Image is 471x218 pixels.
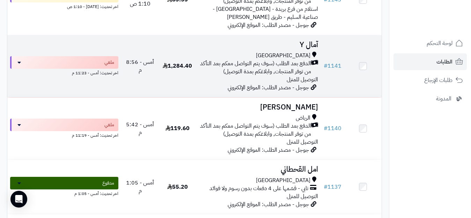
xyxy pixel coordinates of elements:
a: لوحة التحكم [393,35,467,52]
h3: آمال Y [199,41,318,49]
span: # [324,183,328,191]
div: اخر تحديث: أمس - 11:19 م [10,131,118,138]
div: اخر تحديث: أمس - 1:05 م [10,189,118,197]
span: جوجل - مصدر الطلب: الموقع الإلكتروني [228,83,309,92]
span: # [324,62,328,70]
span: [GEOGRAPHIC_DATA] [256,52,310,60]
a: طلبات الإرجاع [393,72,467,89]
span: تابي - قسّمها على 4 دفعات بدون رسوم ولا فوائد [209,185,308,193]
span: 119.60 [165,124,190,133]
span: [GEOGRAPHIC_DATA] [256,176,310,185]
span: التوصيل للمنزل [287,75,318,84]
span: طلبات الإرجاع [424,75,452,85]
div: اخر تحديث: أمس - 11:23 م [10,69,118,76]
span: لوحة التحكم [427,38,452,48]
span: # [324,124,328,133]
span: ملغي [104,59,114,66]
span: أمس - 8:56 م [126,58,154,74]
a: المدونة [393,90,467,107]
span: جوجل - مصدر الطلب: الموقع الإلكتروني [228,21,309,29]
span: مدفوع [102,180,114,187]
a: الطلبات [393,53,467,70]
span: الدفع بعد الطلب (سوف يتم التواصل معكم بعد التأكد من توفر المنتجات, وابلاغكم بمدة التوصيل) [199,60,311,76]
img: logo-2.png [424,13,464,27]
span: جوجل - مصدر الطلب: الموقع الإلكتروني [228,146,309,154]
a: #1140 [324,124,341,133]
span: المدونة [436,94,451,104]
div: اخر تحديث: [DATE] - 1:10 ص [10,2,118,10]
span: 55.20 [167,183,188,191]
div: Open Intercom Messenger [10,191,27,208]
a: #1141 [324,62,341,70]
span: التوصيل للمنزل [287,192,318,201]
span: جوجل - مصدر الطلب: الموقع الإلكتروني [228,200,309,209]
span: الطلبات [436,57,452,67]
span: ملغي [104,121,114,128]
span: 1,284.40 [163,62,192,70]
span: التوصيل للمنزل [287,138,318,146]
h3: امل القحطاني [199,165,318,173]
span: الرياض [296,114,310,122]
span: الدفع بعد الطلب (سوف يتم التواصل معكم بعد التأكد من توفر المنتجات, وابلاغكم بمدة التوصيل) [199,122,311,138]
h3: [PERSON_NAME] [199,103,318,111]
span: أمس - 1:05 م [126,179,154,195]
span: أمس - 5:42 م [126,120,154,137]
a: #1137 [324,183,341,191]
span: استلام من فرع بريدة - [GEOGRAPHIC_DATA] - صناعية السليم - طريق [PERSON_NAME] [213,5,318,21]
